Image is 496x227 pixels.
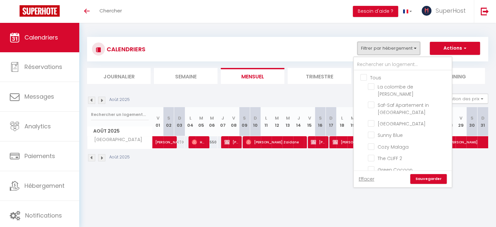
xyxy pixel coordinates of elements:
th: 18 [337,107,347,136]
span: Hébergement [24,182,65,190]
abbr: M [210,115,214,121]
abbr: S [319,115,322,121]
abbr: D [178,115,181,121]
abbr: V [308,115,311,121]
span: [PERSON_NAME] [311,136,325,148]
li: Trimestre [288,68,351,84]
span: Chercher [99,7,122,14]
span: Août 2025 [87,126,152,136]
th: 15 [304,107,315,136]
th: 10 [250,107,261,136]
th: 16 [315,107,326,136]
abbr: D [329,115,333,121]
img: ... [422,6,431,16]
th: 07 [218,107,228,136]
th: 03 [174,107,185,136]
span: [PERSON_NAME] [224,136,239,148]
th: 06 [207,107,218,136]
span: [GEOGRAPHIC_DATA] [88,136,144,143]
button: Actions [430,42,480,55]
abbr: L [341,115,343,121]
th: 08 [228,107,239,136]
h3: CALENDRIERS [105,42,145,57]
th: 19 [347,107,358,136]
abbr: J [297,115,300,121]
th: 31 [477,107,488,136]
li: Semaine [154,68,218,84]
th: 12 [272,107,282,136]
th: 04 [185,107,196,136]
span: Calendriers [24,33,58,41]
abbr: D [254,115,257,121]
th: 01 [153,107,163,136]
li: Planning [421,68,485,84]
abbr: S [243,115,246,121]
span: [PERSON_NAME] [333,136,379,148]
abbr: M [286,115,290,121]
abbr: D [481,115,485,121]
th: 11 [261,107,272,136]
span: Analytics [24,122,51,130]
span: La colombe de [PERSON_NAME] [378,84,413,97]
abbr: L [265,115,267,121]
th: 09 [239,107,250,136]
div: 550 [207,136,218,148]
span: Messages [24,92,54,101]
button: Gestion des prix [440,94,488,104]
span: Paiements [24,152,55,160]
th: 30 [466,107,477,136]
img: logout [481,7,489,15]
span: Cozy Malaga [378,144,409,150]
span: Notifications [25,211,62,219]
abbr: V [459,115,462,121]
span: Réservations [24,63,62,71]
abbr: V [157,115,159,121]
a: Sauvegarder [410,174,447,184]
th: 29 [456,107,466,136]
span: [PERSON_NAME] Zaidane [246,136,303,148]
abbr: M [275,115,279,121]
th: 17 [326,107,337,136]
th: 02 [163,107,174,136]
button: Besoin d'aide ? [353,6,398,17]
input: Rechercher un logement... [91,109,149,121]
span: Haifa Oueslati [192,136,206,148]
abbr: L [189,115,191,121]
button: Filtrer par hébergement [357,42,420,55]
span: SuperHost [436,7,466,15]
a: Effacer [359,175,374,183]
span: [PERSON_NAME] [155,133,185,145]
th: 13 [282,107,293,136]
abbr: M [199,115,203,121]
abbr: M [351,115,355,121]
abbr: V [232,115,235,121]
li: Mensuel [221,68,284,84]
span: Saf-Saf Apartement in [GEOGRAPHIC_DATA] [378,102,429,116]
abbr: S [167,115,170,121]
input: Rechercher un logement... [354,59,452,71]
div: Filtrer par hébergement [353,57,452,188]
th: 05 [196,107,206,136]
p: Août 2025 [109,97,130,103]
p: Août 2025 [109,154,130,160]
abbr: S [470,115,473,121]
abbr: J [221,115,224,121]
li: Journalier [87,68,151,84]
span: The CLIFF 2 [378,155,402,162]
button: Ouvrir le widget de chat LiveChat [5,3,25,22]
a: [PERSON_NAME] [153,136,163,149]
img: Super Booking [20,5,60,17]
th: 14 [293,107,304,136]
